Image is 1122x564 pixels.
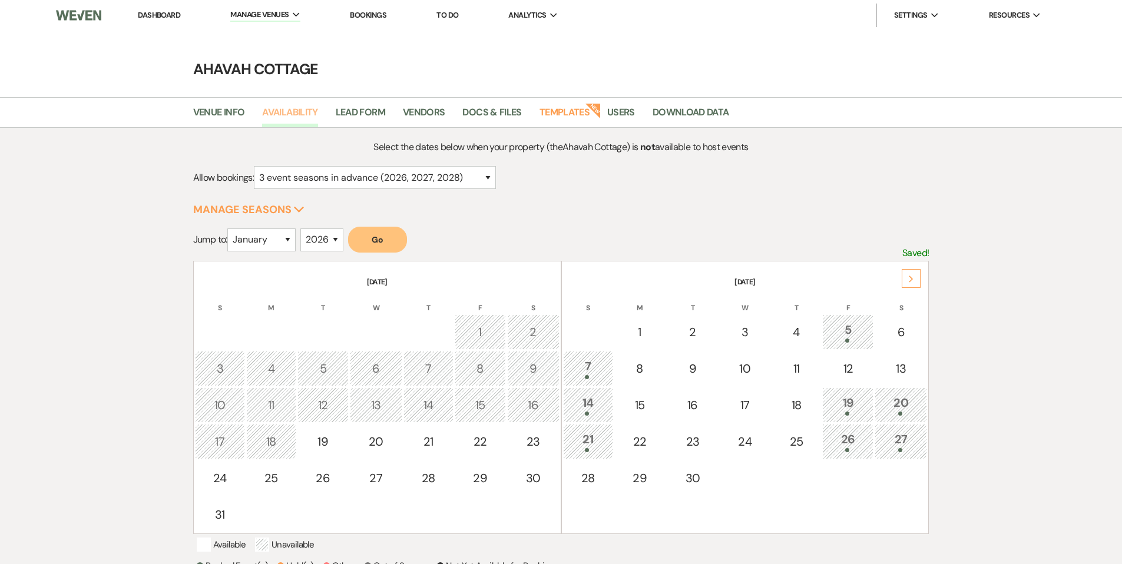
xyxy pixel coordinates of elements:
button: Manage Seasons [193,204,305,215]
div: 1 [461,323,499,341]
th: W [720,288,770,313]
div: 3 [726,323,763,341]
th: S [875,288,927,313]
div: 8 [621,360,659,377]
th: [DATE] [195,263,560,287]
th: S [195,288,245,313]
th: T [771,288,821,313]
div: 20 [881,394,921,416]
a: To Do [436,10,458,20]
a: Vendors [403,105,445,127]
div: 9 [514,360,553,377]
th: S [563,288,613,313]
div: 27 [881,430,921,452]
a: Dashboard [138,10,180,20]
div: 16 [514,396,553,414]
div: 3 [201,360,239,377]
div: 16 [673,396,712,414]
div: 9 [673,360,712,377]
strong: New [585,102,601,118]
a: Download Data [653,105,729,127]
div: 4 [253,360,290,377]
div: 29 [461,469,499,487]
div: 19 [304,433,342,450]
div: 19 [829,394,867,416]
span: Resources [989,9,1030,21]
div: 7 [570,357,607,379]
p: Unavailable [255,538,314,552]
div: 2 [673,323,712,341]
a: Availability [262,105,317,127]
div: 28 [570,469,607,487]
div: 24 [726,433,763,450]
th: F [455,288,506,313]
div: 21 [570,430,607,452]
img: Weven Logo [56,3,101,28]
div: 15 [621,396,659,414]
div: 6 [881,323,921,341]
span: Settings [894,9,928,21]
th: T [666,288,719,313]
div: 10 [201,396,239,414]
a: Templates [540,105,590,127]
div: 23 [514,433,553,450]
div: 11 [777,360,815,377]
div: 28 [410,469,447,487]
div: 24 [201,469,239,487]
p: Select the dates below when your property (the Ahavah Cottage ) is available to host events [285,140,837,155]
p: Available [197,538,246,552]
th: T [403,288,454,313]
div: 2 [514,323,553,341]
div: 21 [410,433,447,450]
div: 26 [304,469,342,487]
a: Venue Info [193,105,245,127]
div: 22 [621,433,659,450]
div: 5 [829,321,867,343]
div: 14 [570,394,607,416]
div: 23 [673,433,712,450]
th: W [350,288,402,313]
span: Jump to: [193,233,227,245]
div: 8 [461,360,499,377]
div: 25 [777,433,815,450]
div: 25 [253,469,290,487]
h4: Ahavah Cottage [137,59,985,79]
span: Manage Venues [230,9,289,21]
div: 18 [777,396,815,414]
div: 12 [829,360,867,377]
div: 7 [410,360,447,377]
div: 27 [356,469,396,487]
div: 30 [673,469,712,487]
span: Allow bookings: [193,171,254,184]
th: M [614,288,666,313]
div: 17 [201,433,239,450]
strong: not [640,141,655,153]
div: 13 [881,360,921,377]
div: 5 [304,360,342,377]
div: 13 [356,396,396,414]
a: Bookings [350,10,386,20]
div: 14 [410,396,447,414]
th: F [822,288,873,313]
a: Lead Form [336,105,385,127]
th: T [297,288,349,313]
span: Analytics [508,9,546,21]
div: 31 [201,506,239,523]
a: Users [607,105,635,127]
div: 30 [514,469,553,487]
div: 12 [304,396,342,414]
div: 17 [726,396,763,414]
div: 11 [253,396,290,414]
button: Go [348,227,407,253]
div: 15 [461,396,499,414]
th: M [246,288,296,313]
div: 20 [356,433,396,450]
p: Saved! [902,245,929,261]
div: 4 [777,323,815,341]
th: S [507,288,560,313]
div: 1 [621,323,659,341]
div: 10 [726,360,763,377]
div: 18 [253,433,290,450]
div: 26 [829,430,867,452]
a: Docs & Files [462,105,521,127]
